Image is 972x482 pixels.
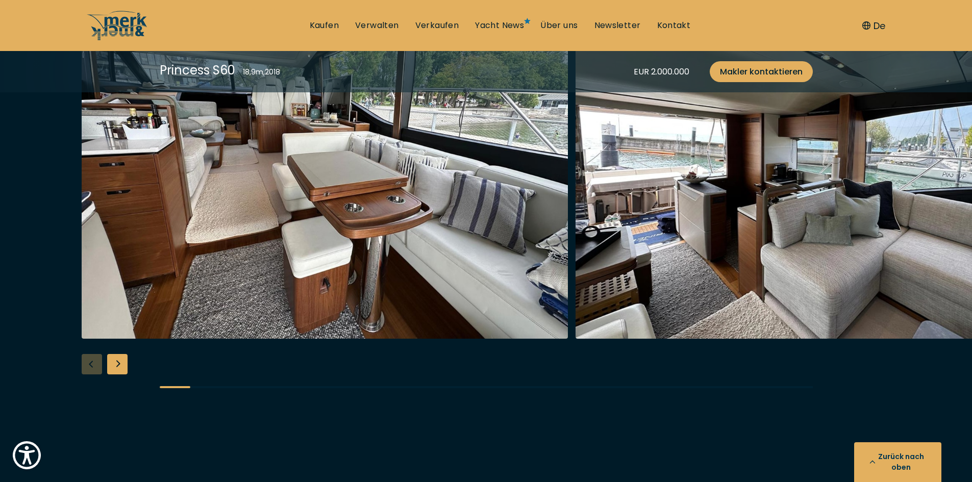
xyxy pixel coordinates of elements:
a: Kontakt [657,20,691,31]
font: EUR 2.000.000 [634,66,689,78]
a: Yacht News [475,20,524,31]
a: Makler kontaktieren [710,61,813,82]
a: / [87,32,148,44]
font: Princess S60 [160,62,235,79]
font: Verkaufen [415,19,459,31]
font: Yacht News [475,19,524,31]
a: Verkaufen [415,20,459,31]
font: Kontakt [657,19,691,31]
font: De [874,19,885,32]
font: Makler kontaktieren [720,66,803,78]
a: Über uns [540,20,578,31]
a: Verwaltung [355,20,399,31]
font: Kaufen [310,19,339,31]
font: Newsletter [594,19,641,31]
font: Verwalten [355,19,399,31]
button: Zurück nach oben [854,442,941,482]
font: m [256,67,263,77]
font: Über uns [540,19,578,31]
font: 2018 [265,67,280,77]
font: Zurück nach oben [878,451,924,472]
a: Kaufen [310,20,339,31]
font: 18,9 [243,67,256,77]
img: Merk&Merk [82,12,568,339]
div: Nächste Folie [107,354,128,374]
a: Newsletter [594,20,641,31]
button: Show Accessibility Preferences [10,439,43,472]
font: , [263,67,265,77]
button: De [862,19,885,33]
